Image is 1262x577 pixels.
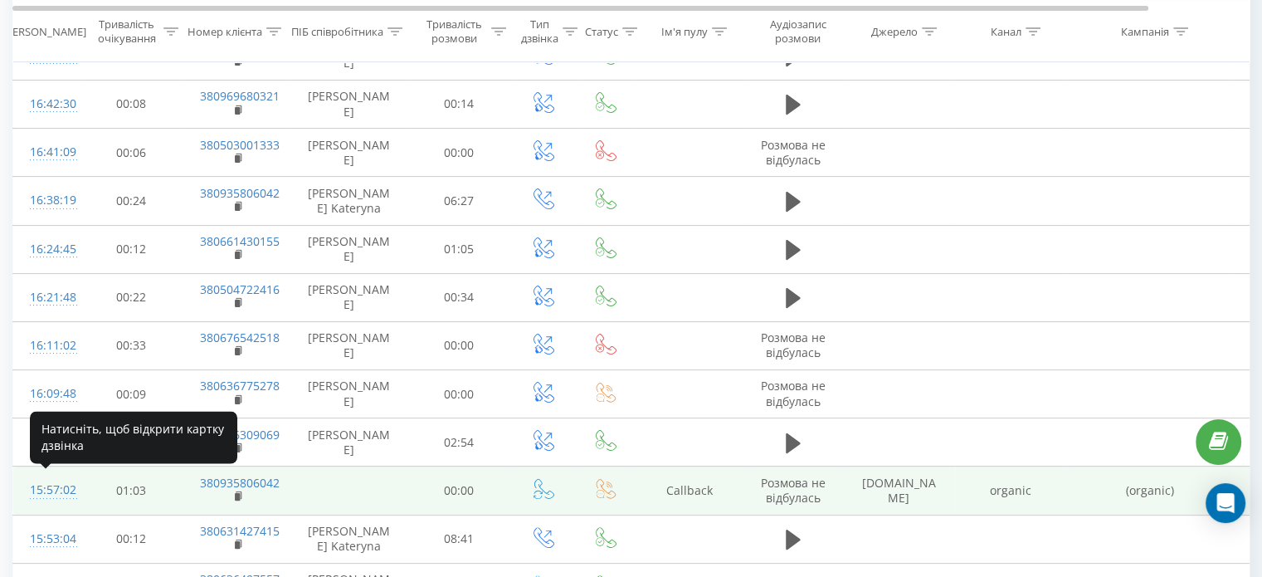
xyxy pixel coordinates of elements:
[661,24,708,38] div: Ім'я пулу
[1206,483,1245,523] div: Open Intercom Messenger
[291,515,407,563] td: [PERSON_NAME] Kateryna
[407,418,511,467] td: 02:54
[200,378,280,394] a: 380636775278
[200,137,280,153] a: 380503001333
[200,427,280,443] a: 380986309069
[200,330,280,345] a: 380676542518
[291,370,407,418] td: [PERSON_NAME]
[30,378,63,410] div: 16:09:48
[80,515,183,563] td: 00:12
[407,370,511,418] td: 00:00
[1067,467,1233,515] td: (organic)
[200,523,280,539] a: 380631427415
[521,17,558,46] div: Тип дзвінка
[80,467,183,515] td: 01:03
[80,225,183,273] td: 00:12
[291,273,407,321] td: [PERSON_NAME]
[407,467,511,515] td: 00:00
[291,418,407,467] td: [PERSON_NAME]
[30,523,63,555] div: 15:53:04
[758,17,838,46] div: Аудіозапис розмови
[30,233,63,266] div: 16:24:45
[871,24,918,38] div: Джерело
[407,177,511,225] td: 06:27
[80,321,183,369] td: 00:33
[955,467,1067,515] td: organic
[30,281,63,314] div: 16:21:48
[761,378,826,408] span: Розмова не відбулась
[291,177,407,225] td: [PERSON_NAME] Kateryna
[991,24,1021,38] div: Канал
[30,474,63,506] div: 15:57:02
[761,330,826,360] span: Розмова не відбулась
[30,330,63,362] div: 16:11:02
[421,17,487,46] div: Тривалість розмови
[1121,24,1169,38] div: Кампанія
[80,273,183,321] td: 00:22
[30,88,63,120] div: 16:42:30
[30,184,63,217] div: 16:38:19
[94,17,159,46] div: Тривалість очікування
[407,515,511,563] td: 08:41
[200,281,280,297] a: 380504722416
[200,88,280,104] a: 380969680321
[200,185,280,201] a: 380935806042
[407,80,511,128] td: 00:14
[291,24,383,38] div: ПІБ співробітника
[407,225,511,273] td: 01:05
[80,370,183,418] td: 00:09
[636,467,743,515] td: Callback
[291,225,407,273] td: [PERSON_NAME]
[843,467,955,515] td: [DOMAIN_NAME]
[80,129,183,177] td: 00:06
[188,24,262,38] div: Номер клієнта
[407,129,511,177] td: 00:00
[200,233,280,249] a: 380661430155
[291,80,407,128] td: [PERSON_NAME]
[200,475,280,491] a: 380935806042
[407,321,511,369] td: 00:00
[80,177,183,225] td: 00:24
[761,475,826,506] span: Розмова не відбулась
[585,24,618,38] div: Статус
[407,273,511,321] td: 00:34
[2,24,86,38] div: [PERSON_NAME]
[291,321,407,369] td: [PERSON_NAME]
[761,137,826,168] span: Розмова не відбулась
[80,80,183,128] td: 00:08
[30,136,63,169] div: 16:41:09
[30,411,237,463] div: Натисніть, щоб відкрити картку дзвінка
[291,129,407,177] td: [PERSON_NAME]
